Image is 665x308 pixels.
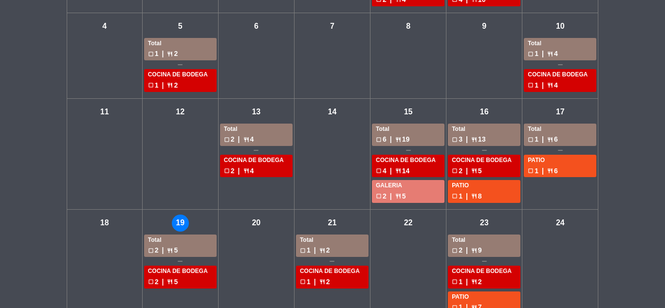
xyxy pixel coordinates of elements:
[96,104,113,121] div: 11
[167,248,173,254] span: restaurant
[528,39,592,49] div: Total
[452,279,458,285] span: check_box_outline_blank
[452,236,517,245] div: Total
[300,245,365,256] div: 1 2
[319,248,325,254] span: restaurant
[452,137,458,143] span: check_box_outline_blank
[96,18,113,35] div: 4
[552,215,569,232] div: 24
[376,191,441,202] div: 2 5
[300,248,306,254] span: check_box_outline_blank
[452,156,517,165] div: COCINA DE BODEGA
[476,18,493,35] div: 9
[162,276,164,288] span: |
[148,267,213,276] div: COCINA DE BODEGA
[300,279,306,285] span: check_box_outline_blank
[452,245,517,256] div: 2 9
[162,245,164,256] span: |
[314,245,316,256] span: |
[395,193,401,199] span: restaurant
[452,191,517,202] div: 1 8
[248,215,265,232] div: 20
[466,134,468,145] span: |
[542,80,544,91] span: |
[528,70,592,80] div: COCINA DE BODEGA
[471,137,477,143] span: restaurant
[452,267,517,276] div: COCINA DE BODEGA
[400,215,417,232] div: 22
[148,82,154,88] span: check_box_outline_blank
[528,48,592,59] div: 1 4
[148,39,213,49] div: Total
[319,279,325,285] span: restaurant
[224,137,230,143] span: check_box_outline_blank
[238,165,240,177] span: |
[238,134,240,145] span: |
[466,245,468,256] span: |
[466,191,468,202] span: |
[528,125,592,134] div: Total
[390,191,392,202] span: |
[471,168,477,174] span: restaurant
[452,276,517,288] div: 1 2
[471,193,477,199] span: restaurant
[542,48,544,59] span: |
[452,248,458,254] span: check_box_outline_blank
[552,18,569,35] div: 10
[172,104,189,121] div: 12
[452,193,458,199] span: check_box_outline_blank
[395,168,401,174] span: restaurant
[542,165,544,177] span: |
[471,279,477,285] span: restaurant
[167,82,173,88] span: restaurant
[224,134,289,145] div: 2 4
[552,104,569,121] div: 17
[148,245,213,256] div: 2 5
[452,292,517,302] div: PATIO
[162,48,164,59] span: |
[162,80,164,91] span: |
[172,18,189,35] div: 5
[224,125,289,134] div: Total
[452,134,517,145] div: 3 13
[400,104,417,121] div: 15
[528,137,534,143] span: check_box_outline_blank
[224,168,230,174] span: check_box_outline_blank
[466,276,468,288] span: |
[376,125,441,134] div: Total
[452,168,458,174] span: check_box_outline_blank
[224,156,289,165] div: COCINA DE BODEGA
[148,236,213,245] div: Total
[547,51,553,57] span: restaurant
[324,18,341,35] div: 7
[248,18,265,35] div: 6
[528,80,592,91] div: 1 4
[148,48,213,59] div: 1 2
[248,104,265,121] div: 13
[314,276,316,288] span: |
[376,165,441,177] div: 4 14
[300,267,365,276] div: COCINA DE BODEGA
[376,156,441,165] div: COCINA DE BODEGA
[542,134,544,145] span: |
[376,134,441,145] div: 6 19
[452,165,517,177] div: 2 5
[547,82,553,88] span: restaurant
[476,215,493,232] div: 23
[395,137,401,143] span: restaurant
[148,80,213,91] div: 1 2
[528,51,534,57] span: check_box_outline_blank
[243,168,249,174] span: restaurant
[376,137,382,143] span: check_box_outline_blank
[172,215,189,232] div: 19
[390,134,392,145] span: |
[324,215,341,232] div: 21
[148,51,154,57] span: check_box_outline_blank
[452,125,517,134] div: Total
[400,18,417,35] div: 8
[96,215,113,232] div: 18
[324,104,341,121] div: 14
[528,82,534,88] span: check_box_outline_blank
[528,168,534,174] span: check_box_outline_blank
[390,165,392,177] span: |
